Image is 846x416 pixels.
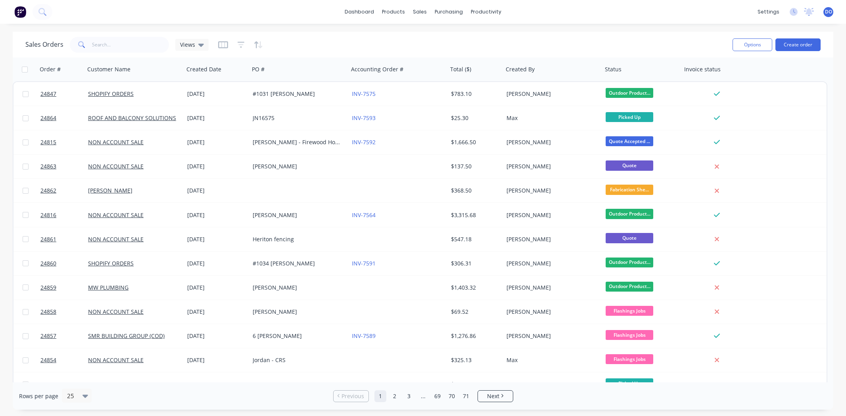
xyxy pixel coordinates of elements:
div: [PERSON_NAME] [506,235,595,243]
span: Quote [606,160,653,170]
span: 24859 [40,284,56,292]
div: [DATE] [187,114,246,122]
div: [PERSON_NAME] [506,260,595,267]
div: sales [409,6,431,18]
a: 24863 [40,155,88,178]
div: $1,102.20 [451,380,498,388]
div: $1,403.32 [451,284,498,292]
div: Created Date [186,65,221,73]
span: 24861 [40,235,56,243]
a: INV-7575 [352,90,376,97]
a: Page 70 [446,390,458,402]
span: 24847 [40,90,56,98]
div: [DATE] [187,356,246,364]
div: #1031 [PERSON_NAME] [253,90,341,98]
a: 24847 [40,82,88,106]
span: Flashings Jobs [606,354,653,364]
span: Outdoor Product... [606,88,653,98]
div: productivity [467,6,505,18]
a: 24860 [40,252,88,275]
div: Invoice status [684,65,721,73]
span: Picked Up [606,378,653,388]
a: NON ACCOUNT SALE [88,308,144,315]
div: Max [506,356,595,364]
a: INV-7589 [352,332,376,340]
a: dashboard [341,6,378,18]
a: 24854 [40,348,88,372]
div: Accounting Order # [351,65,403,73]
span: 24856 [40,380,56,388]
button: Create order [775,38,821,51]
span: Outdoor Product... [606,282,653,292]
div: [DATE] [187,332,246,340]
span: Flashings Jobs [606,330,653,340]
a: INV-7592 [352,138,376,146]
span: 24854 [40,356,56,364]
img: Factory [14,6,26,18]
div: [DATE] [187,260,246,267]
div: $25.30 [451,114,498,122]
a: NON ACCOUNT SALE [88,138,144,146]
div: [DATE] [187,138,246,146]
div: [DATE] [187,90,246,98]
div: Max [506,114,595,122]
div: [DATE] [187,235,246,243]
a: Page 71 [460,390,472,402]
a: Next page [478,392,513,400]
div: $137.50 [451,162,498,170]
div: $3,315.68 [451,211,498,219]
div: [DATE] [187,284,246,292]
a: Jump forward [417,390,429,402]
span: 24864 [40,114,56,122]
a: 24816 [40,203,88,227]
div: [DATE] [187,187,246,195]
div: [PERSON_NAME] [506,162,595,170]
input: Search... [92,37,169,53]
a: [PERSON_NAME] [88,187,132,194]
div: [PERSON_NAME] [506,308,595,316]
a: Page 3 [403,390,415,402]
span: 24857 [40,332,56,340]
a: INV-7591 [352,260,376,267]
div: PO # [252,65,265,73]
div: Status [605,65,622,73]
span: Picked Up [606,112,653,122]
span: Outdoor Product... [606,209,653,219]
div: 2324-392 [253,380,341,388]
div: 6 [PERSON_NAME] [253,332,341,340]
div: [PERSON_NAME] [506,138,595,146]
div: [DATE] [187,211,246,219]
div: Order # [40,65,61,73]
span: Next [487,392,499,400]
span: 24816 [40,211,56,219]
button: Options [733,38,772,51]
div: $368.50 [451,187,498,195]
a: 24861 [40,227,88,251]
a: NON ACCOUNT SALE [88,356,144,364]
span: Fabrication She... [606,185,653,195]
ul: Pagination [330,390,516,402]
div: $325.13 [451,356,498,364]
a: 24862 [40,179,88,202]
div: [PERSON_NAME] [253,211,341,219]
div: JN16575 [253,114,341,122]
a: INV-7590 [352,380,376,388]
a: 24856 [40,372,88,396]
a: SMR BUILDING GROUP (COD) [88,332,165,340]
a: INV-7593 [352,114,376,122]
span: 24863 [40,162,56,170]
a: 24815 [40,130,88,154]
div: #1034 [PERSON_NAME] [253,260,341,267]
span: 24862 [40,187,56,195]
div: Heriton fencing [253,235,341,243]
div: $69.52 [451,308,498,316]
span: 24815 [40,138,56,146]
span: Previous [341,392,364,400]
a: 24857 [40,324,88,348]
a: SHOPIFY ORDERS [88,90,134,97]
div: [PERSON_NAME] [506,187,595,195]
div: settings [754,6,783,18]
a: Page 2 [389,390,401,402]
span: 24858 [40,308,56,316]
div: products [378,6,409,18]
